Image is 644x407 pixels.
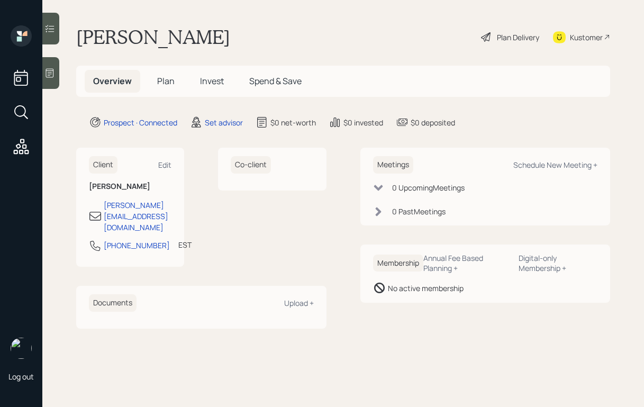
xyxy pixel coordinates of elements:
[104,240,170,251] div: [PHONE_NUMBER]
[497,32,539,43] div: Plan Delivery
[200,75,224,87] span: Invest
[11,338,32,359] img: robby-grisanti-headshot.png
[392,182,465,193] div: 0 Upcoming Meeting s
[373,255,423,272] h6: Membership
[270,117,316,128] div: $0 net-worth
[423,253,510,273] div: Annual Fee Based Planning +
[8,372,34,382] div: Log out
[158,160,171,170] div: Edit
[104,117,177,128] div: Prospect · Connected
[249,75,302,87] span: Spend & Save
[231,156,271,174] h6: Co-client
[178,239,192,250] div: EST
[76,25,230,49] h1: [PERSON_NAME]
[570,32,603,43] div: Kustomer
[373,156,413,174] h6: Meetings
[89,182,171,191] h6: [PERSON_NAME]
[411,117,455,128] div: $0 deposited
[104,200,171,233] div: [PERSON_NAME][EMAIL_ADDRESS][DOMAIN_NAME]
[519,253,598,273] div: Digital-only Membership +
[392,206,446,217] div: 0 Past Meeting s
[157,75,175,87] span: Plan
[513,160,597,170] div: Schedule New Meeting +
[89,294,137,312] h6: Documents
[343,117,383,128] div: $0 invested
[89,156,117,174] h6: Client
[93,75,132,87] span: Overview
[205,117,243,128] div: Set advisor
[388,283,464,294] div: No active membership
[284,298,314,308] div: Upload +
